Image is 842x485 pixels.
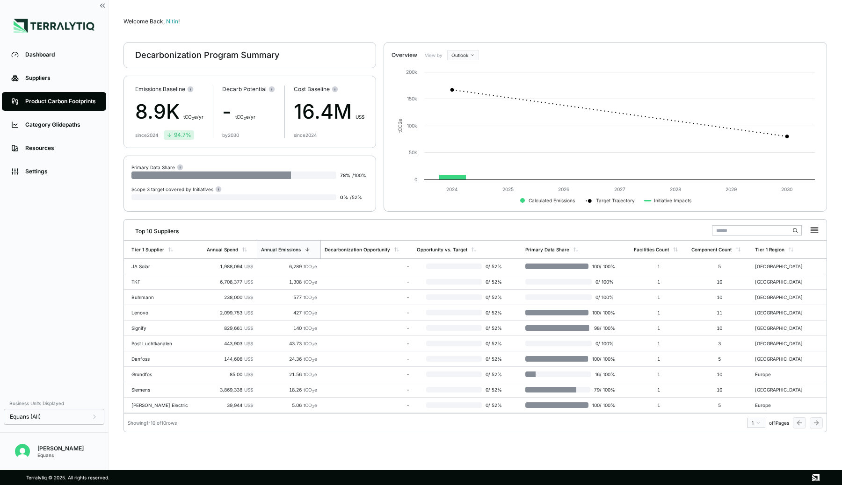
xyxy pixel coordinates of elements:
label: View by [425,52,443,58]
div: Cost Baseline [294,86,364,93]
button: 1 [748,418,765,428]
span: 0 / 52 % [482,387,507,392]
div: [PERSON_NAME] Electric [131,402,191,408]
span: US$ [244,387,253,392]
span: US$ [244,294,253,300]
div: [GEOGRAPHIC_DATA] [755,264,815,269]
div: 10 [691,371,748,377]
div: Grundfos [131,371,191,377]
div: - [325,264,409,269]
span: 100 / 100 % [588,310,615,315]
text: 2028 [670,186,681,192]
div: 3 [691,341,748,346]
div: Siemens [131,387,191,392]
div: 5.06 [261,402,317,408]
button: Outlook [447,50,479,60]
span: tCO e [304,371,317,377]
div: Europe [755,402,815,408]
text: 2024 [446,186,458,192]
div: 6,708,377 [207,279,253,285]
div: Annual Emissions [261,247,301,252]
text: Calculated Emissions [529,198,575,203]
div: Dashboard [25,51,97,58]
div: - [222,97,275,127]
div: 1 [634,341,684,346]
div: 1 [634,294,684,300]
div: 39,944 [207,402,253,408]
div: 11 [691,310,748,315]
span: tCO e [304,264,317,269]
div: Product Carbon Footprints [25,98,97,105]
text: 0 [414,177,417,182]
span: ! [178,18,180,25]
div: - [325,325,409,331]
span: 0 / 52 % [482,264,507,269]
text: Target Trajectory [596,198,635,204]
span: 0 / 100 % [592,294,615,300]
button: Open user button [11,440,34,463]
div: 1,308 [261,279,317,285]
text: 2025 [502,186,514,192]
div: 43.73 [261,341,317,346]
sub: 2 [312,405,314,409]
span: 0 / 52 % [482,310,507,315]
div: 1 [634,402,684,408]
sub: 2 [312,297,314,301]
div: 829,661 [207,325,253,331]
span: 0 % [340,194,348,200]
div: JA Solar [131,264,191,269]
div: - [325,294,409,300]
text: 2027 [614,186,625,192]
div: [GEOGRAPHIC_DATA] [755,310,815,315]
span: US$ [244,356,253,362]
text: 2030 [781,186,792,192]
div: Resources [25,144,97,152]
div: Decarb Potential [222,86,275,93]
text: 2026 [558,186,569,192]
div: 10 [691,387,748,392]
div: 24.36 [261,356,317,362]
div: Danfoss [131,356,191,362]
div: 3,869,338 [207,387,253,392]
div: Settings [25,168,97,175]
sub: 2 [312,358,314,363]
sub: 2 [312,343,314,347]
div: 6,289 [261,264,317,269]
div: Primary Data Share [131,164,183,171]
span: 0 / 52 % [482,402,507,408]
span: 0 / 100 % [592,279,615,285]
span: / 52 % [350,194,362,200]
div: Decarbonization Opportunity [325,247,390,252]
div: Tier 1 Supplier [131,247,164,252]
div: 10 [691,279,748,285]
div: 427 [261,310,317,315]
sub: 2 [244,116,246,121]
div: - [325,356,409,362]
div: 8.9K [135,97,203,127]
div: 1 [634,325,684,331]
span: 98 / 100 % [590,325,615,331]
div: - [325,341,409,346]
span: US$ [244,341,253,346]
span: tCO e [304,310,317,315]
div: Decarbonization Program Summary [135,50,279,61]
span: US$ [244,264,253,269]
div: Opportunity vs. Target [417,247,467,252]
div: [PERSON_NAME] [37,445,84,452]
div: Annual Spend [207,247,238,252]
sub: 2 [312,266,314,270]
span: t CO e/yr [183,114,203,120]
sub: 2 [312,281,314,285]
span: tCO e [304,356,317,362]
span: US$ [244,325,253,331]
text: Initiative Impacts [654,198,691,204]
div: TKF [131,279,191,285]
div: Buhlmann [131,294,191,300]
text: 50k [409,150,417,155]
div: [GEOGRAPHIC_DATA] [755,356,815,362]
div: Welcome Back, [123,18,827,25]
div: 144,606 [207,356,253,362]
sub: 2 [312,328,314,332]
div: Suppliers [25,74,97,82]
sub: 2 [312,389,314,393]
